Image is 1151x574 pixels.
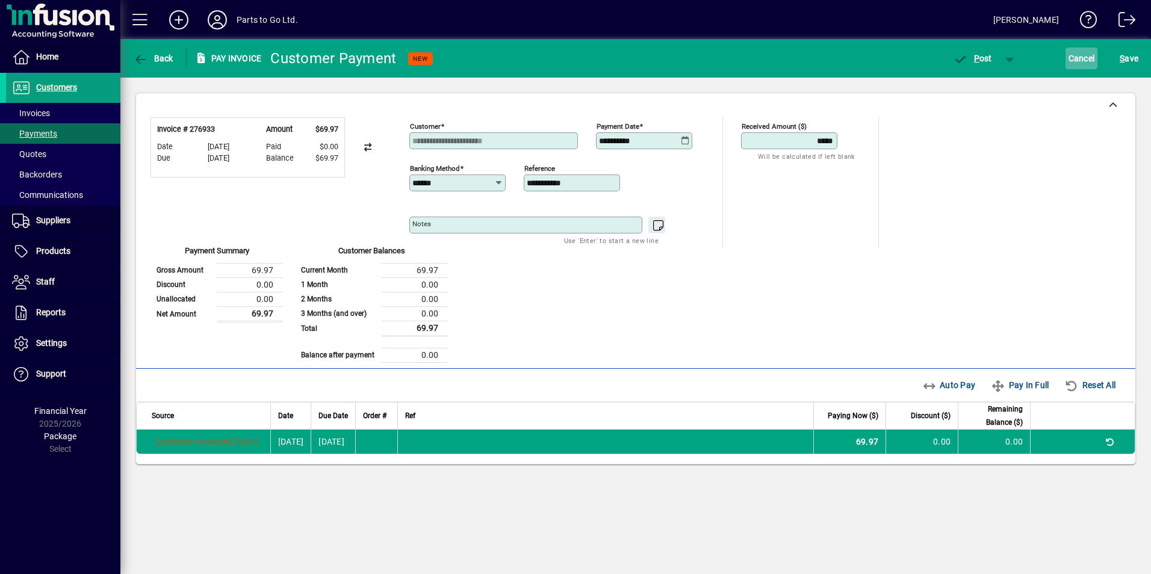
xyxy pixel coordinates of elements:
[382,306,448,321] td: 0.00
[44,431,76,441] span: Package
[12,108,50,118] span: Invoices
[34,406,87,416] span: Financial Year
[270,49,396,68] div: Customer Payment
[150,248,283,322] app-page-summary-card: Payment Summary
[6,123,120,144] a: Payments
[157,141,173,153] span: Date
[6,329,120,359] a: Settings
[6,359,120,389] a: Support
[295,263,382,277] td: Current Month
[1066,48,1098,69] button: Cancel
[856,437,878,446] span: 69.97
[295,321,382,336] td: Total
[120,48,187,69] app-page-header-button: Back
[320,141,338,153] span: $0.00
[315,153,338,164] span: $69.97
[295,306,382,321] td: 3 Months (and over)
[223,437,229,446] span: #
[1109,2,1136,42] a: Logout
[150,245,283,263] div: Payment Summary
[991,375,1049,395] span: Pay In Full
[150,292,217,306] td: Unallocated
[1069,49,1095,68] span: Cancel
[217,292,283,306] td: 0.00
[266,141,281,153] span: Paid
[382,292,448,306] td: 0.00
[217,306,283,321] td: 69.97
[993,10,1059,29] div: [PERSON_NAME]
[152,409,174,422] span: Source
[524,164,555,173] mat-label: Reference
[828,409,878,422] span: Paying Now ($)
[1059,374,1120,396] button: Reset All
[278,437,304,446] span: [DATE]
[157,124,229,135] div: Invoice # 276933
[12,170,62,179] span: Backorders
[295,248,448,363] app-page-summary-card: Customer Balances
[237,10,298,29] div: Parts to Go Ltd.
[966,403,1023,429] span: Remaining Balance ($)
[198,9,237,31] button: Profile
[217,263,283,277] td: 69.97
[36,307,66,317] span: Reports
[36,338,67,348] span: Settings
[208,153,229,164] span: [DATE]
[405,409,415,422] span: Ref
[12,149,46,159] span: Quotes
[295,277,382,292] td: 1 Month
[382,263,448,277] td: 69.97
[266,153,294,164] span: Balance
[36,215,70,225] span: Suppliers
[1071,2,1097,42] a: Knowledge Base
[410,122,441,131] mat-label: Customer
[295,292,382,306] td: 2 Months
[6,164,120,185] a: Backorders
[295,245,448,263] div: Customer Balances
[974,54,979,63] span: P
[278,409,293,422] span: Date
[758,149,855,163] mat-hint: Will be calculated if left blank
[150,263,217,277] td: Gross Amount
[187,49,262,68] div: Pay Invoice
[911,409,951,422] span: Discount ($)
[152,435,263,448] a: Customer Invoice#276933
[1064,375,1115,395] span: Reset All
[986,374,1053,396] button: Pay In Full
[6,144,120,164] a: Quotes
[6,42,120,72] a: Home
[266,124,293,135] span: Amount
[156,437,223,446] span: Customer Invoice
[36,52,58,61] span: Home
[36,277,55,286] span: Staff
[133,54,173,63] span: Back
[6,298,120,328] a: Reports
[597,122,639,131] mat-label: Payment Date
[318,409,348,422] span: Due Date
[1117,48,1141,69] button: Save
[36,82,77,92] span: Customers
[382,277,448,292] td: 0.00
[6,267,120,297] a: Staff
[382,321,448,336] td: 69.97
[382,348,448,362] td: 0.00
[36,369,66,378] span: Support
[150,277,217,292] td: Discount
[36,246,70,256] span: Products
[12,190,83,200] span: Communications
[208,141,229,153] span: [DATE]
[410,164,460,173] mat-label: Banking method
[295,348,382,362] td: Balance after payment
[742,122,807,131] mat-label: Received Amount ($)
[130,48,176,69] button: Back
[12,129,57,138] span: Payments
[933,437,951,446] span: 0.00
[1120,49,1138,68] span: ave
[1120,54,1125,63] span: S
[412,220,431,228] mat-label: Notes
[953,54,992,63] span: ost
[157,153,170,164] span: Due
[564,233,659,247] mat-hint: Use 'Enter' to start a new line
[217,277,283,292] td: 0.00
[311,430,355,454] td: [DATE]
[6,185,120,205] a: Communications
